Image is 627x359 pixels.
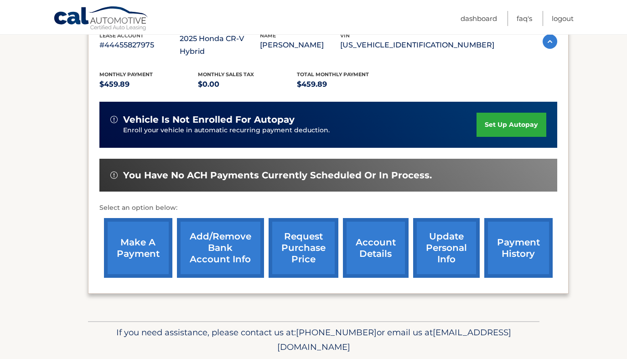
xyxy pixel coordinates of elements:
p: If you need assistance, please contact us at: or email us at [94,325,534,354]
span: lease account [99,32,144,39]
a: payment history [484,218,553,278]
a: Add/Remove bank account info [177,218,264,278]
p: [PERSON_NAME] [260,39,340,52]
p: Select an option below: [99,203,557,213]
p: [US_VEHICLE_IDENTIFICATION_NUMBER] [340,39,494,52]
p: Enroll your vehicle in automatic recurring payment deduction. [123,125,477,135]
img: accordion-active.svg [543,34,557,49]
p: $459.89 [297,78,396,91]
span: Total Monthly Payment [297,71,369,78]
a: account details [343,218,409,278]
span: [EMAIL_ADDRESS][DOMAIN_NAME] [277,327,511,352]
a: request purchase price [269,218,338,278]
a: Logout [552,11,574,26]
span: [PHONE_NUMBER] [296,327,377,338]
a: update personal info [413,218,480,278]
p: $0.00 [198,78,297,91]
a: make a payment [104,218,172,278]
span: name [260,32,276,39]
span: vehicle is not enrolled for autopay [123,114,295,125]
img: alert-white.svg [110,172,118,179]
span: Monthly sales Tax [198,71,254,78]
img: alert-white.svg [110,116,118,123]
span: vin [340,32,350,39]
p: #44455827975 [99,39,180,52]
a: FAQ's [517,11,532,26]
a: Cal Automotive [53,6,149,32]
p: $459.89 [99,78,198,91]
a: Dashboard [461,11,497,26]
span: Monthly Payment [99,71,153,78]
p: 2025 Honda CR-V Hybrid [180,32,260,58]
a: set up autopay [477,113,546,137]
span: You have no ACH payments currently scheduled or in process. [123,170,432,181]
